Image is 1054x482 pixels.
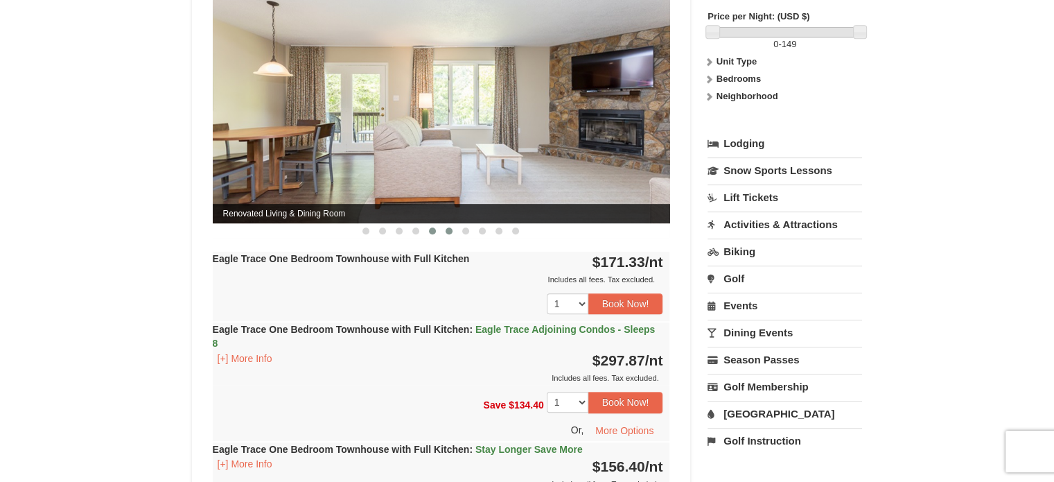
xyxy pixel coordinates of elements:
button: [+] More Info [213,456,277,472]
button: More Options [586,420,662,441]
a: Golf Membership [708,374,862,399]
span: Renovated Living & Dining Room [213,204,670,223]
a: Snow Sports Lessons [708,157,862,183]
strong: Eagle Trace One Bedroom Townhouse with Full Kitchen [213,324,656,349]
span: 149 [782,39,797,49]
strong: Eagle Trace One Bedroom Townhouse with Full Kitchen [213,444,583,455]
a: Lodging [708,131,862,156]
span: /nt [645,352,663,368]
a: Golf [708,266,862,291]
strong: Eagle Trace One Bedroom Townhouse with Full Kitchen [213,253,470,264]
span: Save [483,399,506,411]
span: $134.40 [509,399,544,411]
a: Events [708,293,862,318]
strong: Neighborhood [717,91,778,101]
a: Activities & Attractions [708,212,862,237]
div: Includes all fees. Tax excluded. [213,371,663,385]
a: Season Passes [708,347,862,372]
a: Golf Instruction [708,428,862,454]
span: Or, [571,424,584,435]
span: : [469,444,473,455]
button: Book Now! [588,392,663,413]
button: Book Now! [588,293,663,314]
strong: Price per Night: (USD $) [708,11,809,21]
span: $297.87 [592,352,645,368]
button: [+] More Info [213,351,277,366]
strong: Unit Type [717,56,757,67]
a: Biking [708,239,862,264]
span: $156.40 [592,458,645,474]
span: /nt [645,458,663,474]
span: : [469,324,473,335]
div: Includes all fees. Tax excluded. [213,273,663,286]
a: Dining Events [708,320,862,345]
span: Stay Longer Save More [475,444,583,455]
label: - [708,37,862,51]
span: 0 [773,39,778,49]
strong: $171.33 [592,254,663,270]
a: [GEOGRAPHIC_DATA] [708,401,862,427]
strong: Bedrooms [717,74,761,84]
a: Lift Tickets [708,184,862,210]
span: /nt [645,254,663,270]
